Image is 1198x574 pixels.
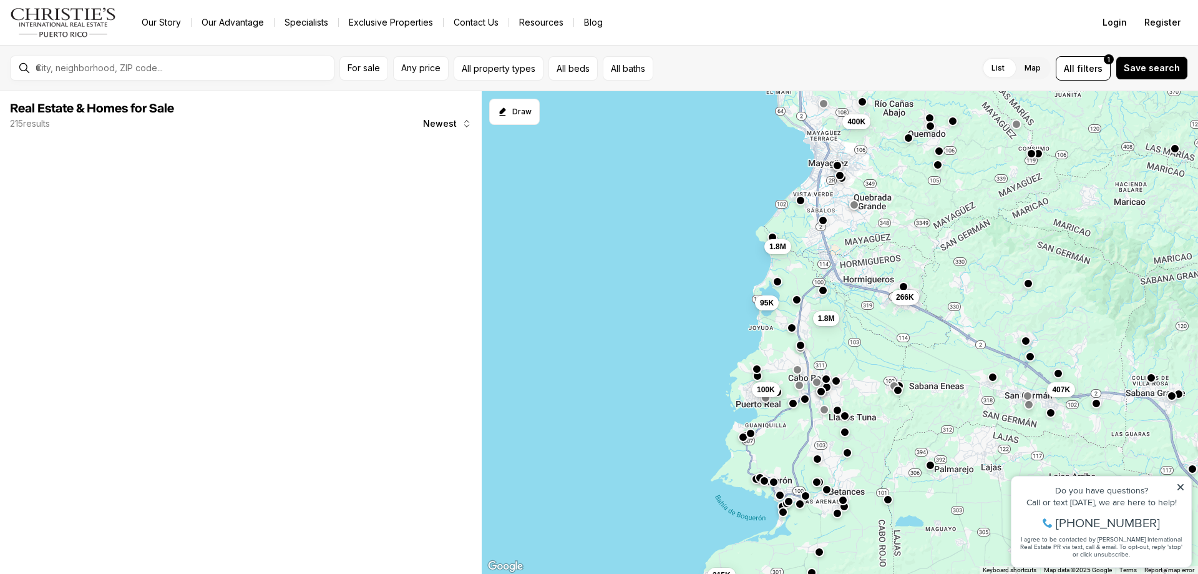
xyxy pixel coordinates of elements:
[393,56,449,81] button: Any price
[755,295,779,310] button: 95K
[752,382,780,397] button: 100K
[454,56,543,81] button: All property types
[51,59,155,71] span: [PHONE_NUMBER]
[401,63,441,73] span: Any price
[760,298,774,308] span: 95K
[548,56,598,81] button: All beds
[132,14,191,31] a: Our Story
[1064,62,1074,75] span: All
[1137,10,1188,35] button: Register
[416,111,479,136] button: Newest
[10,119,50,129] p: 215 results
[423,119,457,129] span: Newest
[444,14,509,31] button: Contact Us
[1095,10,1134,35] button: Login
[981,57,1015,79] label: List
[603,56,653,81] button: All baths
[1047,382,1075,397] button: 407K
[348,63,380,73] span: For sale
[509,14,573,31] a: Resources
[896,292,914,302] span: 266K
[13,28,180,37] div: Do you have questions?
[1116,56,1188,80] button: Save search
[1015,57,1051,79] label: Map
[757,385,775,395] span: 100K
[891,290,919,305] button: 266K
[574,14,613,31] a: Blog
[1077,62,1103,75] span: filters
[192,14,274,31] a: Our Advantage
[818,314,835,324] span: 1.8M
[1108,54,1110,64] span: 1
[339,56,388,81] button: For sale
[813,311,840,326] button: 1.8M
[13,40,180,49] div: Call or text [DATE], we are here to help!
[764,239,791,254] button: 1.8M
[1124,63,1180,73] span: Save search
[842,114,870,129] button: 400K
[1056,56,1111,81] button: Allfilters1
[489,99,540,125] button: Start drawing
[1103,17,1127,27] span: Login
[847,117,865,127] span: 400K
[1144,17,1181,27] span: Register
[10,102,174,115] span: Real Estate & Homes for Sale
[339,14,443,31] a: Exclusive Properties
[275,14,338,31] a: Specialists
[16,77,178,101] span: I agree to be contacted by [PERSON_NAME] International Real Estate PR via text, call & email. To ...
[1052,385,1070,395] span: 407K
[10,7,117,37] img: logo
[769,242,786,252] span: 1.8M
